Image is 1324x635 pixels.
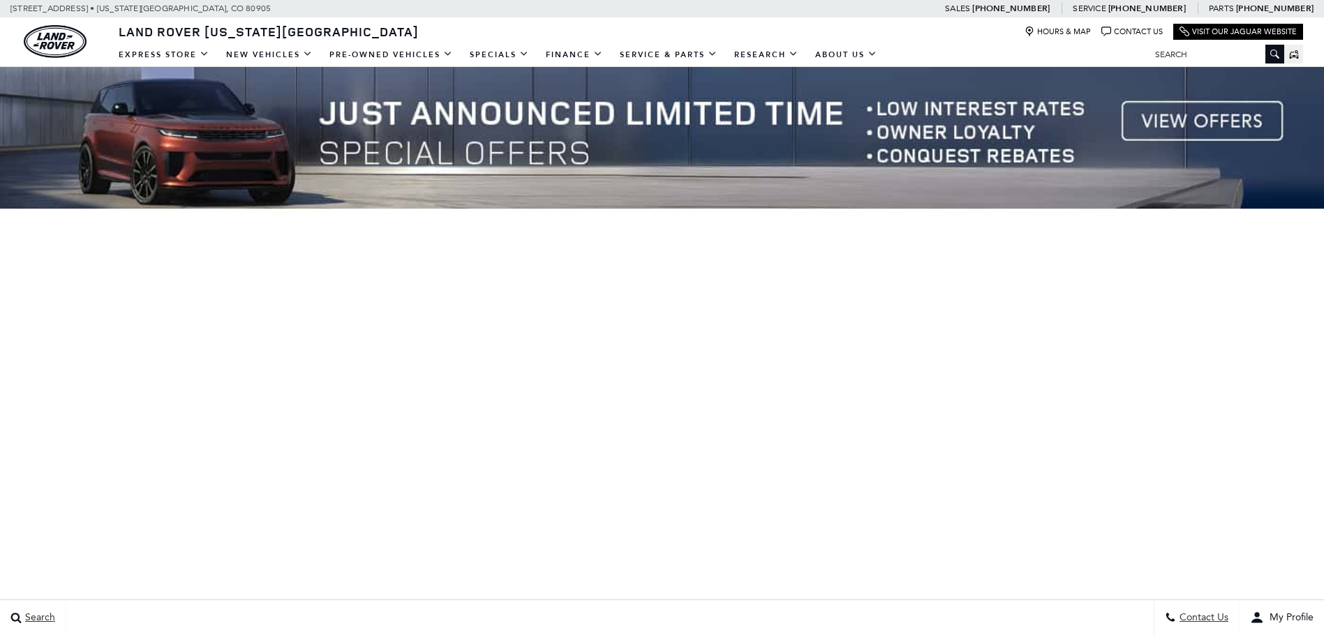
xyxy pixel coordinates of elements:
a: [PHONE_NUMBER] [1108,3,1186,14]
span: Service [1073,3,1106,13]
span: My Profile [1264,612,1314,624]
a: Land Rover [US_STATE][GEOGRAPHIC_DATA] [110,23,427,40]
a: Visit Our Jaguar Website [1180,27,1297,37]
a: [STREET_ADDRESS] • [US_STATE][GEOGRAPHIC_DATA], CO 80905 [10,3,271,13]
a: [PHONE_NUMBER] [1236,3,1314,14]
span: Land Rover [US_STATE][GEOGRAPHIC_DATA] [119,23,419,40]
a: Finance [537,43,611,67]
button: user-profile-menu [1240,600,1324,635]
a: Service & Parts [611,43,726,67]
a: New Vehicles [218,43,321,67]
a: Contact Us [1101,27,1163,37]
input: Search [1145,46,1284,63]
a: About Us [807,43,886,67]
a: Research [726,43,807,67]
span: Search [22,612,55,624]
span: Contact Us [1176,612,1228,624]
a: [PHONE_NUMBER] [972,3,1050,14]
a: Specials [461,43,537,67]
span: Parts [1209,3,1234,13]
a: Pre-Owned Vehicles [321,43,461,67]
img: Land Rover [24,25,87,58]
span: Sales [945,3,970,13]
a: EXPRESS STORE [110,43,218,67]
a: land-rover [24,25,87,58]
nav: Main Navigation [110,43,886,67]
a: Hours & Map [1025,27,1091,37]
